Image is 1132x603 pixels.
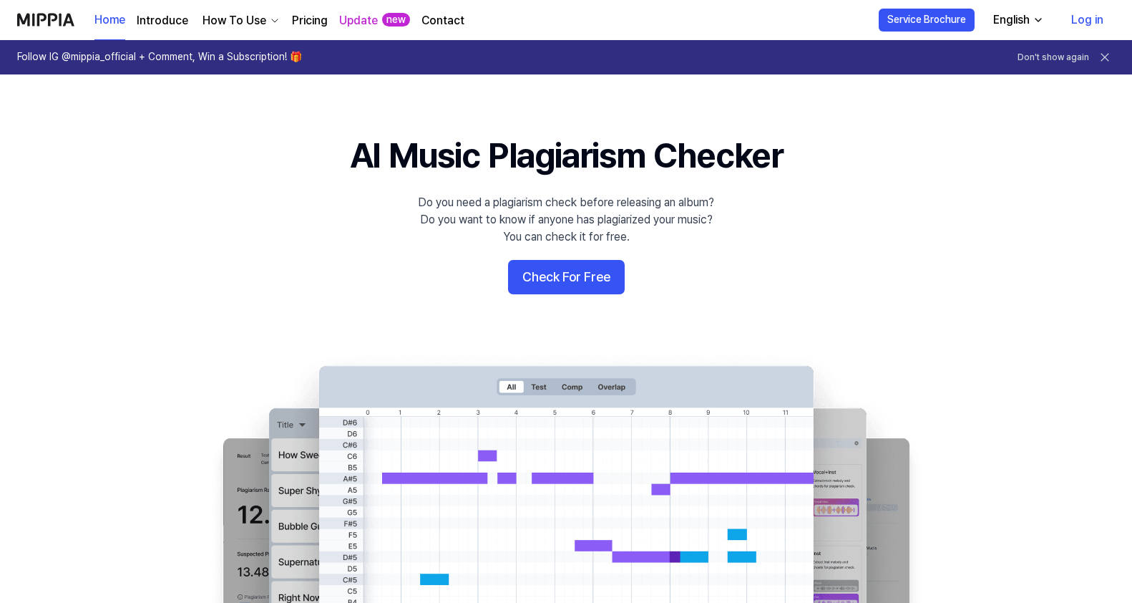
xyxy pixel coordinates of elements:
[382,13,410,27] div: new
[990,11,1033,29] div: English
[1018,52,1089,64] button: Don't show again
[137,12,188,29] a: Introduce
[421,12,464,29] a: Contact
[200,12,280,29] button: How To Use
[508,260,625,294] button: Check For Free
[418,194,714,246] div: Do you need a plagiarism check before releasing an album? Do you want to know if anyone has plagi...
[200,12,269,29] div: How To Use
[982,6,1053,34] button: English
[94,1,125,40] a: Home
[292,12,328,29] a: Pricing
[17,50,302,64] h1: Follow IG @mippia_official + Comment, Win a Subscription! 🎁
[339,12,378,29] a: Update
[879,9,975,32] button: Service Brochure
[350,132,783,180] h1: AI Music Plagiarism Checker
